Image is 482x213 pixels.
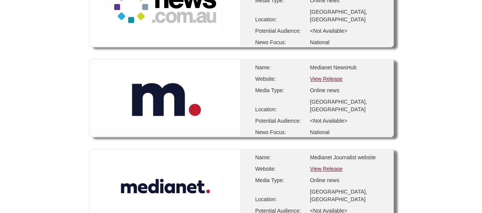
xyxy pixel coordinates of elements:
[310,27,386,35] div: <Not Available>
[255,86,305,94] div: Media Type:
[255,165,305,173] div: Website:
[255,195,305,203] div: Location:
[310,8,386,23] div: [GEOGRAPHIC_DATA], [GEOGRAPHIC_DATA]
[310,188,386,203] div: [GEOGRAPHIC_DATA], [GEOGRAPHIC_DATA]
[310,128,386,136] div: National
[110,168,220,207] img: Medianet Journalist website
[255,176,305,184] div: Media Type:
[310,38,386,46] div: National
[255,117,305,125] div: Potential Audience:
[310,76,342,82] a: View Release
[310,166,342,172] a: View Release
[310,176,386,184] div: Online news
[119,69,211,126] img: Medianet NewsHub
[310,117,386,125] div: <Not Available>
[310,86,386,94] div: Online news
[255,38,305,46] div: News Focus:
[255,16,305,23] div: Location:
[255,154,305,161] div: Name:
[255,106,305,113] div: Location:
[310,154,386,161] div: Medianet Journalist website
[310,64,386,71] div: Medianet NewsHub
[255,75,305,83] div: Website:
[255,128,305,136] div: News Focus:
[255,27,305,35] div: Potential Audience:
[310,98,386,113] div: [GEOGRAPHIC_DATA], [GEOGRAPHIC_DATA]
[255,64,305,71] div: Name:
